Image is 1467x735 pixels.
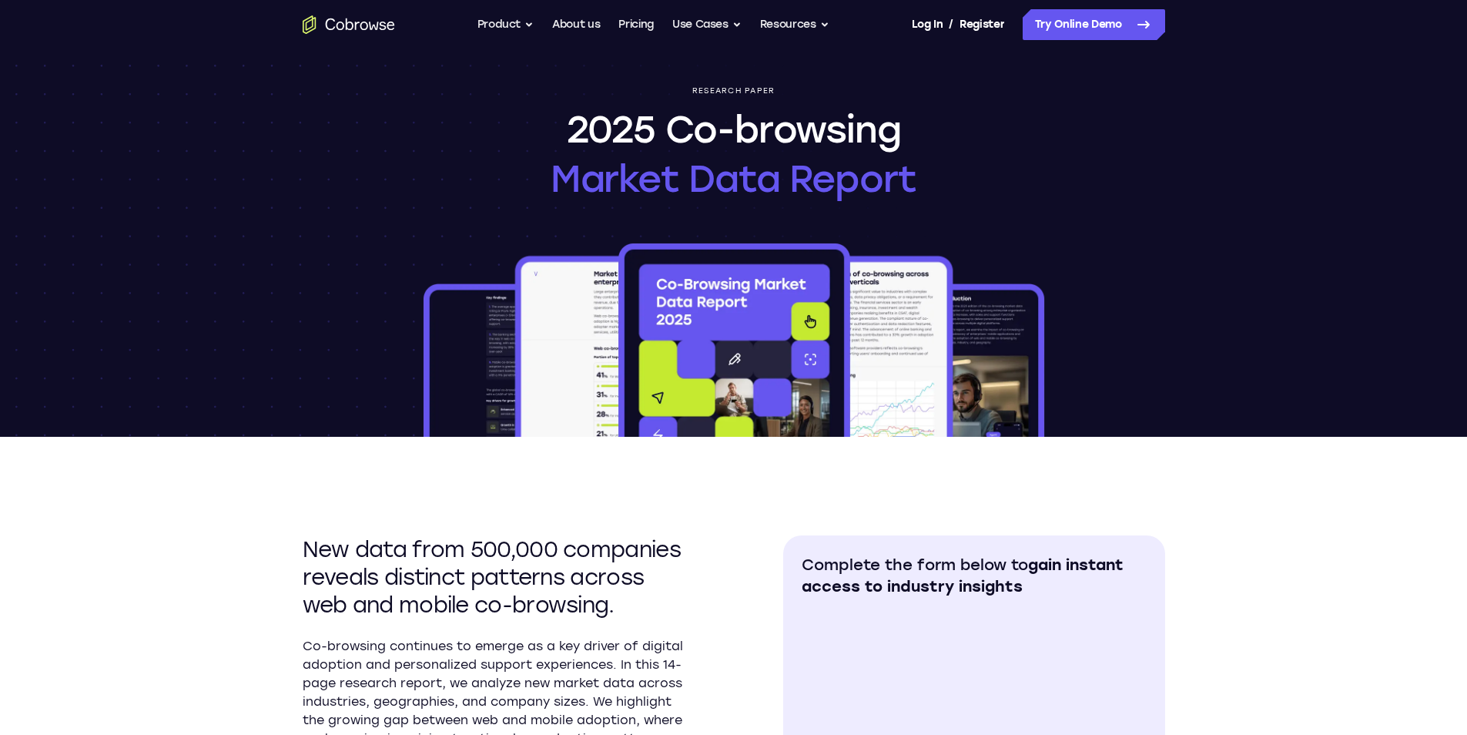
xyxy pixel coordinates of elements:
a: Go to the home page [303,15,395,34]
span: Market Data Report [551,154,916,203]
a: Register [960,9,1004,40]
button: Product [477,9,534,40]
button: Resources [760,9,829,40]
img: 2025 Co-browsing Market Data Report [420,240,1047,437]
p: Research paper [692,86,775,96]
a: About us [552,9,600,40]
h2: New data from 500,000 companies reveals distinct patterns across web and mobile co-browsing. [303,535,685,619]
span: / [949,15,953,34]
h2: Complete the form below to [802,554,1147,597]
span: gain instant access to industry insights [802,555,1124,596]
button: Use Cases [672,9,742,40]
a: Pricing [618,9,654,40]
h1: 2025 Co-browsing [551,105,916,203]
a: Try Online Demo [1023,9,1165,40]
a: Log In [912,9,943,40]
